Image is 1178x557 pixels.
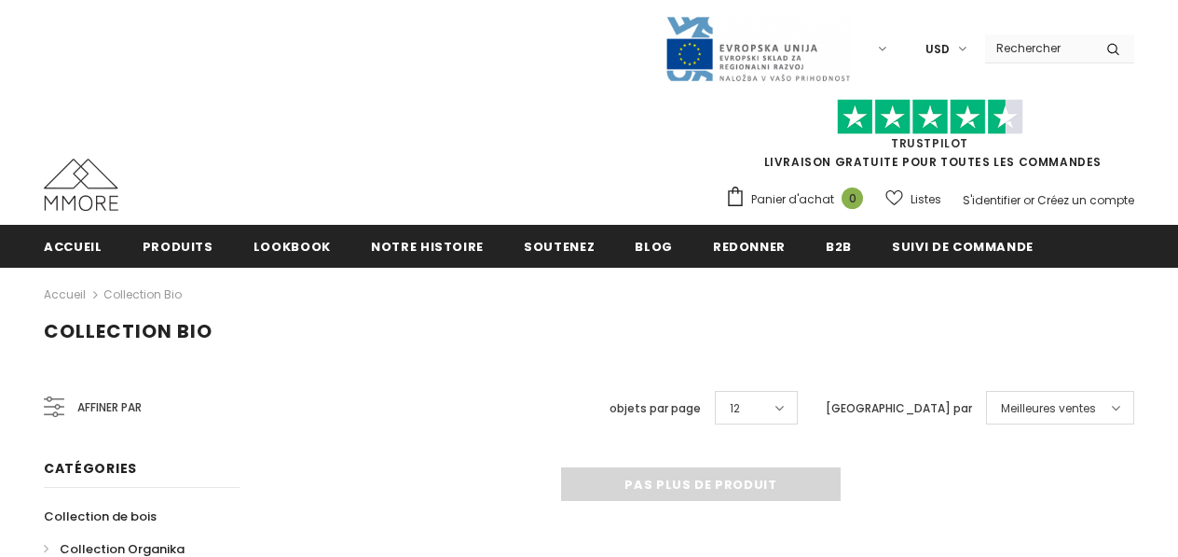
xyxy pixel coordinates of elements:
span: B2B [826,238,852,256]
img: Cas MMORE [44,159,118,211]
a: Accueil [44,225,103,267]
label: objets par page [610,399,701,418]
a: Redonner [713,225,786,267]
span: Produits [143,238,213,256]
span: USD [925,40,950,59]
a: soutenez [524,225,595,267]
span: Panier d'achat [751,190,834,209]
span: Notre histoire [371,238,484,256]
span: Listes [911,190,941,209]
span: Meilleures ventes [1001,399,1096,418]
span: 12 [730,399,740,418]
a: Javni Razpis [664,40,851,56]
a: Listes [885,183,941,216]
a: TrustPilot [891,135,968,151]
span: Suivi de commande [892,238,1034,256]
span: Collection Bio [44,318,212,344]
span: 0 [842,188,863,209]
a: Collection Bio [103,286,182,302]
img: Faites confiance aux étoiles pilotes [837,99,1023,135]
a: Lookbook [253,225,331,267]
span: LIVRAISON GRATUITE POUR TOUTES LES COMMANDES [725,107,1134,170]
span: Lookbook [253,238,331,256]
img: Javni Razpis [664,15,851,83]
a: Produits [143,225,213,267]
a: Créez un compte [1037,192,1134,208]
a: B2B [826,225,852,267]
span: Collection de bois [44,508,157,525]
input: Search Site [985,35,1092,62]
span: soutenez [524,238,595,256]
a: S'identifier [963,192,1020,208]
a: Accueil [44,284,86,306]
a: Collection de bois [44,500,157,533]
span: or [1023,192,1034,208]
span: Accueil [44,238,103,256]
span: Redonner [713,238,786,256]
a: Panier d'achat 0 [725,186,872,214]
label: [GEOGRAPHIC_DATA] par [826,399,972,418]
span: Catégories [44,459,137,478]
span: Blog [635,238,673,256]
a: Blog [635,225,673,267]
span: Affiner par [77,397,142,418]
a: Suivi de commande [892,225,1034,267]
a: Notre histoire [371,225,484,267]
